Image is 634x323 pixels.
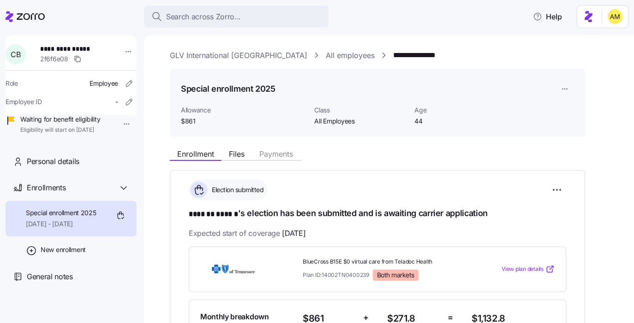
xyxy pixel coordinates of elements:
span: - [115,97,118,106]
span: Personal details [27,156,79,167]
span: Both markets [377,271,414,279]
span: General notes [27,271,73,282]
span: Enrollments [27,182,66,194]
span: New enrollment [41,245,86,254]
span: BlueCross B15E $0 virtual care from Teladoc Health [303,258,464,266]
span: $861 [181,117,307,126]
span: Enrollment [177,150,214,158]
button: Search across Zorro... [144,6,329,28]
button: Help [526,7,569,26]
span: 44 [414,117,507,126]
span: Payments [259,150,293,158]
span: [DATE] - [DATE] [26,219,96,229]
span: All Employees [314,117,407,126]
span: Allowance [181,106,307,115]
span: Special enrollment 2025 [26,208,96,217]
span: [DATE] [282,228,305,239]
img: dfaaf2f2725e97d5ef9e82b99e83f4d7 [608,9,622,24]
span: Help [533,11,562,22]
a: View plan details [502,264,555,274]
span: Age [414,106,507,115]
span: Election submitted [209,185,263,194]
h1: Special enrollment 2025 [181,83,275,94]
span: Employee ID [6,97,42,106]
span: Class [314,106,407,115]
img: BlueCross BlueShield of Tennessee [200,258,267,280]
h1: 's election has been submitted and is awaiting carrier application [189,207,566,220]
span: C B [11,51,20,58]
span: Expected start of coverage [189,228,305,239]
span: Monthly breakdown [200,311,269,323]
span: Files [229,150,245,158]
a: All employees [326,50,375,61]
span: Plan ID: 14002TN0400239 [303,271,369,279]
span: Employee [90,79,118,88]
span: Search across Zorro... [166,11,241,23]
span: 2f6f6e08 [40,54,68,64]
span: Waiting for benefit eligibility [20,115,100,124]
span: Eligibility will start on [DATE] [20,126,100,134]
span: Role [6,79,18,88]
a: GLV International [GEOGRAPHIC_DATA] [170,50,307,61]
span: View plan details [502,265,544,274]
